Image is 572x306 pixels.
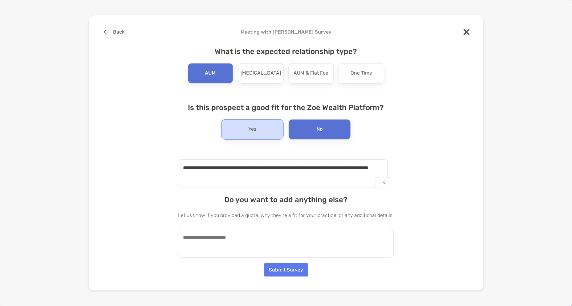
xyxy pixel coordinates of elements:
img: close modal [464,29,470,35]
p: Yes [249,124,257,134]
p: 0 [375,177,394,188]
p: One Time [351,68,372,78]
h4: What is the expected relationship type? [178,47,394,56]
p: No [317,124,323,134]
h4: Meeting with [PERSON_NAME] Survey [99,29,473,35]
img: button icon [103,30,108,35]
p: Let us know if you provided a quote, why they're a fit for your practice, or any additional details! [178,211,394,219]
p: AUM & Flat Fee [294,68,329,78]
h4: Is this prospect a good fit for the Zoe Wealth Platform? [178,103,394,112]
p: [MEDICAL_DATA] [241,68,281,78]
button: Submit Survey [264,263,308,277]
h4: Do you want to add anything else? [178,195,394,204]
button: Back [99,25,129,39]
p: AUM [205,68,216,78]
